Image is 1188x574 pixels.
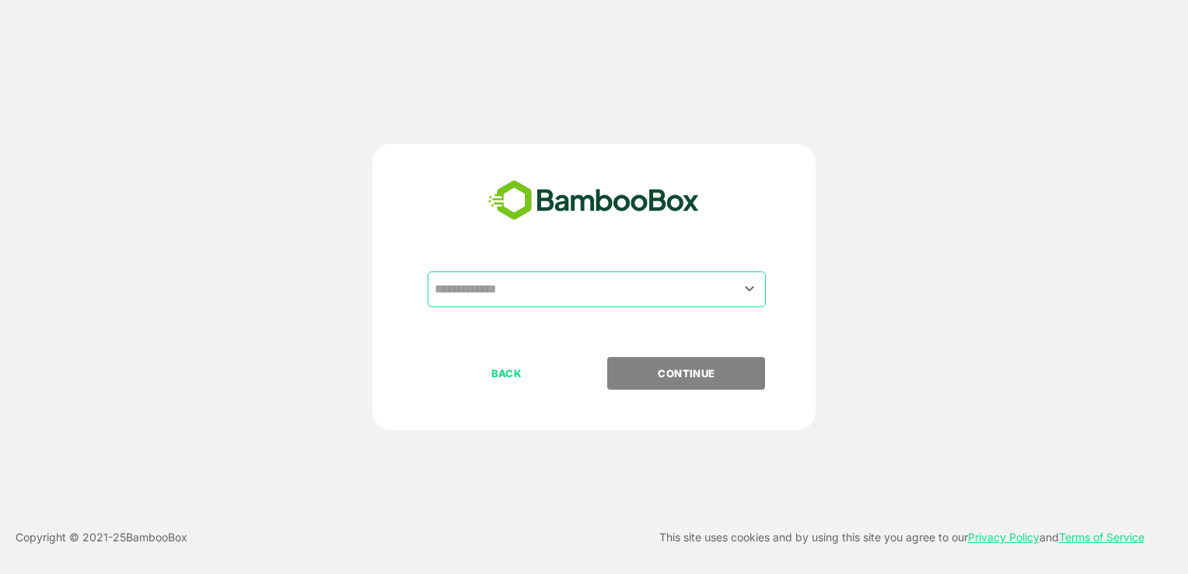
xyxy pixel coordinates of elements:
p: Copyright © 2021- 25 BambooBox [16,528,187,547]
p: BACK [429,365,585,382]
button: CONTINUE [607,357,765,390]
button: BACK [428,357,585,390]
a: Privacy Policy [968,530,1039,544]
button: Open [739,278,760,299]
p: This site uses cookies and by using this site you agree to our and [659,528,1144,547]
p: CONTINUE [609,365,764,382]
a: Terms of Service [1059,530,1144,544]
img: bamboobox [480,175,708,226]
